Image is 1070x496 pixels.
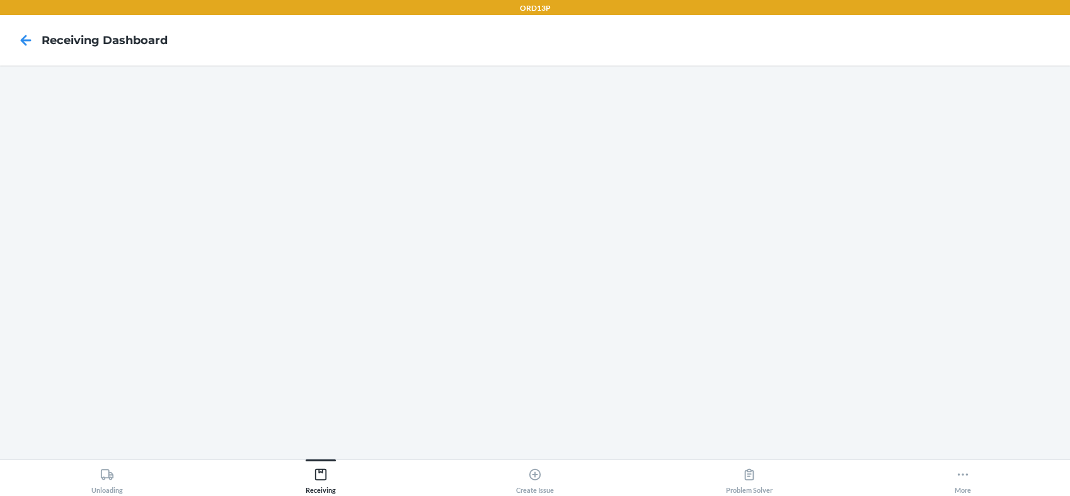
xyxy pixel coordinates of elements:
[856,459,1070,494] button: More
[214,459,429,494] button: Receiving
[91,463,123,494] div: Unloading
[726,463,773,494] div: Problem Solver
[10,76,1060,449] iframe: Receiving dashboard
[306,463,336,494] div: Receiving
[42,32,168,49] h4: Receiving dashboard
[520,3,551,14] p: ORD13P
[642,459,856,494] button: Problem Solver
[428,459,642,494] button: Create Issue
[955,463,971,494] div: More
[516,463,554,494] div: Create Issue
